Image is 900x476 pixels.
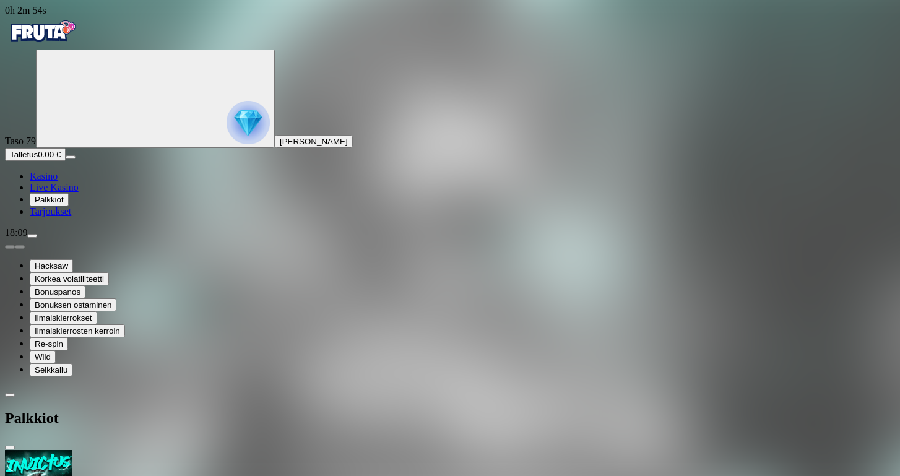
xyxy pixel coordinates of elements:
button: Ilmaiskierrokset [30,311,97,324]
a: gift-inverted iconTarjoukset [30,206,71,217]
button: Bonuksen ostaminen [30,298,116,311]
button: Talletusplus icon0.00 € [5,148,66,161]
span: Talletus [10,150,38,159]
button: Bonuspanos [30,285,85,298]
button: Re-spin [30,337,68,350]
span: Taso 79 [5,136,36,146]
span: Kasino [30,171,58,181]
button: menu [66,155,76,159]
span: Live Kasino [30,182,79,193]
span: Seikkailu [35,365,67,374]
span: 0.00 € [38,150,61,159]
span: Ilmaiskierrosten kerroin [35,326,120,335]
button: Seikkailu [30,363,72,376]
button: prev slide [5,245,15,249]
button: reward iconPalkkiot [30,193,69,206]
nav: Primary [5,16,895,217]
span: [PERSON_NAME] [280,137,348,146]
button: [PERSON_NAME] [275,135,353,148]
button: chevron-left icon [5,393,15,397]
span: Wild [35,352,51,361]
img: reward progress [227,101,270,144]
a: diamond iconKasino [30,171,58,181]
button: close [5,446,15,449]
img: Fruta [5,16,79,47]
a: Fruta [5,38,79,49]
button: reward progress [36,50,275,148]
span: Bonuksen ostaminen [35,300,111,309]
button: next slide [15,245,25,249]
span: Tarjoukset [30,206,71,217]
span: Ilmaiskierrokset [35,313,92,322]
button: Wild [30,350,56,363]
span: Hacksaw [35,261,68,270]
button: menu [27,234,37,238]
button: Korkea volatiliteetti [30,272,109,285]
span: Bonuspanos [35,287,80,296]
button: Hacksaw [30,259,73,272]
span: 18:09 [5,227,27,238]
span: Palkkiot [35,195,64,204]
button: Ilmaiskierrosten kerroin [30,324,125,337]
h2: Palkkiot [5,410,895,426]
span: user session time [5,5,46,15]
span: Re-spin [35,339,63,348]
span: Korkea volatiliteetti [35,274,104,283]
a: poker-chip iconLive Kasino [30,182,79,193]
